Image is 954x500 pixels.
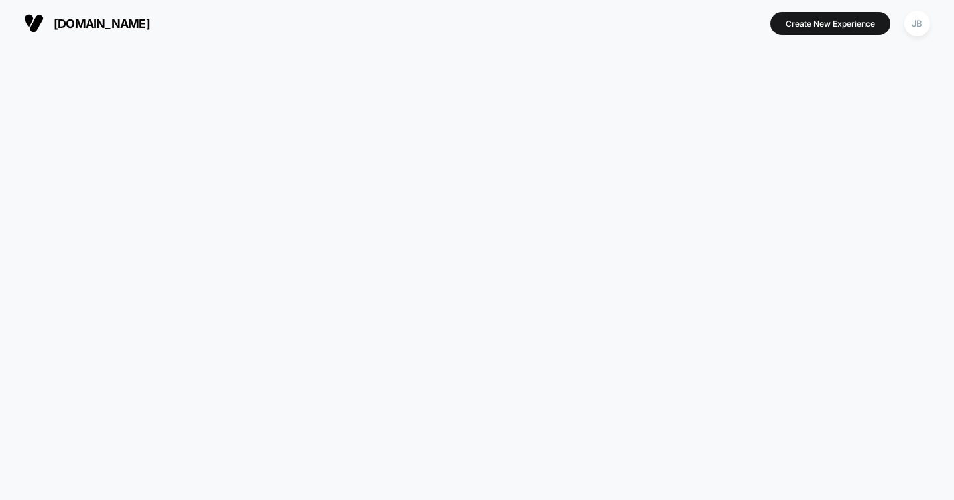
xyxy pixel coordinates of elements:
[24,13,44,33] img: Visually logo
[20,13,154,34] button: [DOMAIN_NAME]
[770,12,890,35] button: Create New Experience
[54,17,150,31] span: [DOMAIN_NAME]
[900,10,934,37] button: JB
[904,11,930,36] div: JB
